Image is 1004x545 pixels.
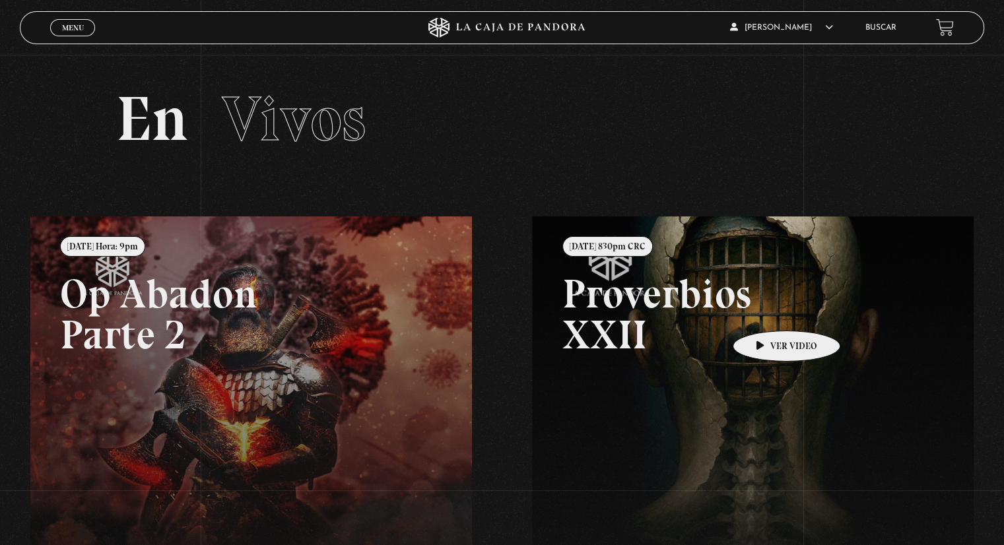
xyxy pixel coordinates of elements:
h2: En [116,88,887,150]
span: Menu [62,24,84,32]
span: Cerrar [57,34,88,44]
a: Buscar [865,24,896,32]
span: [PERSON_NAME] [730,24,833,32]
a: View your shopping cart [936,18,954,36]
span: Vivos [222,81,366,156]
